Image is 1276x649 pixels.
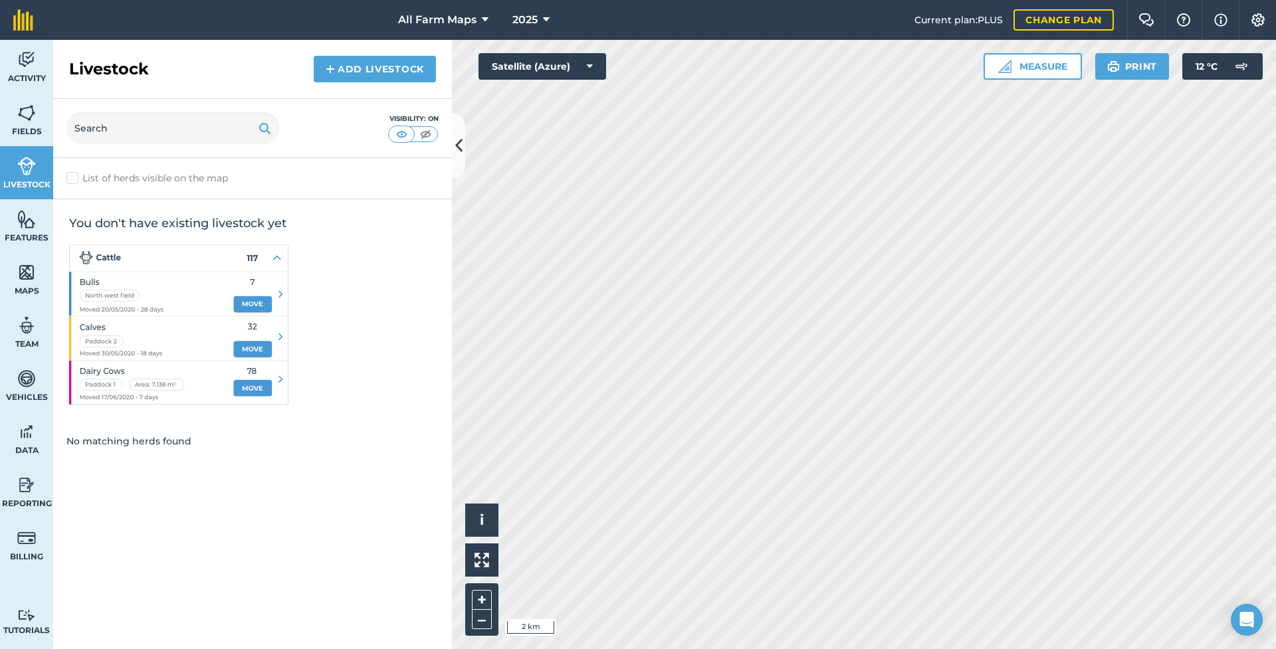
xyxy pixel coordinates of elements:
div: Visibility: On [388,114,439,124]
button: Print [1095,53,1170,80]
button: i [465,504,498,537]
img: svg+xml;base64,PHN2ZyB4bWxucz0iaHR0cDovL3d3dy53My5vcmcvMjAwMC9zdmciIHdpZHRoPSIxOSIgaGVpZ2h0PSIyNC... [1107,58,1120,74]
img: A cog icon [1250,13,1266,27]
img: svg+xml;base64,PD94bWwgdmVyc2lvbj0iMS4wIiBlbmNvZGluZz0idXRmLTgiPz4KPCEtLSBHZW5lcmF0b3I6IEFkb2JlIE... [17,422,36,442]
div: Open Intercom Messenger [1231,604,1263,636]
button: Satellite (Azure) [478,53,606,80]
img: svg+xml;base64,PHN2ZyB4bWxucz0iaHR0cDovL3d3dy53My5vcmcvMjAwMC9zdmciIHdpZHRoPSIxOSIgaGVpZ2h0PSIyNC... [259,120,271,136]
button: 12 °C [1182,53,1263,80]
img: svg+xml;base64,PHN2ZyB4bWxucz0iaHR0cDovL3d3dy53My5vcmcvMjAwMC9zdmciIHdpZHRoPSI1MCIgaGVpZ2h0PSI0MC... [393,128,410,141]
span: 12 ° C [1196,53,1218,80]
img: svg+xml;base64,PHN2ZyB4bWxucz0iaHR0cDovL3d3dy53My5vcmcvMjAwMC9zdmciIHdpZHRoPSIxNyIgaGVpZ2h0PSIxNy... [1214,12,1227,28]
h2: Livestock [69,58,149,80]
img: svg+xml;base64,PD94bWwgdmVyc2lvbj0iMS4wIiBlbmNvZGluZz0idXRmLTgiPz4KPCEtLSBHZW5lcmF0b3I6IEFkb2JlIE... [17,50,36,70]
img: svg+xml;base64,PHN2ZyB4bWxucz0iaHR0cDovL3d3dy53My5vcmcvMjAwMC9zdmciIHdpZHRoPSI1MCIgaGVpZ2h0PSI0MC... [417,128,434,141]
span: Current plan : PLUS [914,13,1003,27]
img: svg+xml;base64,PHN2ZyB4bWxucz0iaHR0cDovL3d3dy53My5vcmcvMjAwMC9zdmciIHdpZHRoPSI1NiIgaGVpZ2h0PSI2MC... [17,209,36,229]
img: A question mark icon [1176,13,1192,27]
img: Ruler icon [998,60,1011,73]
img: svg+xml;base64,PD94bWwgdmVyc2lvbj0iMS4wIiBlbmNvZGluZz0idXRmLTgiPz4KPCEtLSBHZW5lcmF0b3I6IEFkb2JlIE... [17,609,36,622]
a: Change plan [1013,9,1114,31]
input: Search [66,112,279,144]
span: All Farm Maps [398,12,477,28]
img: svg+xml;base64,PD94bWwgdmVyc2lvbj0iMS4wIiBlbmNvZGluZz0idXRmLTgiPz4KPCEtLSBHZW5lcmF0b3I6IEFkb2JlIE... [1228,53,1255,80]
img: Four arrows, one pointing top left, one top right, one bottom right and the last bottom left [475,553,489,567]
a: Add Livestock [314,56,436,82]
img: svg+xml;base64,PHN2ZyB4bWxucz0iaHR0cDovL3d3dy53My5vcmcvMjAwMC9zdmciIHdpZHRoPSI1NiIgaGVpZ2h0PSI2MC... [17,262,36,282]
h2: You don't have existing livestock yet [69,215,436,231]
img: svg+xml;base64,PHN2ZyB4bWxucz0iaHR0cDovL3d3dy53My5vcmcvMjAwMC9zdmciIHdpZHRoPSIxNCIgaGVpZ2h0PSIyNC... [326,61,335,77]
div: No matching herds found [53,420,452,462]
img: svg+xml;base64,PD94bWwgdmVyc2lvbj0iMS4wIiBlbmNvZGluZz0idXRmLTgiPz4KPCEtLSBHZW5lcmF0b3I6IEFkb2JlIE... [17,369,36,389]
button: Measure [984,53,1082,80]
img: svg+xml;base64,PHN2ZyB4bWxucz0iaHR0cDovL3d3dy53My5vcmcvMjAwMC9zdmciIHdpZHRoPSI1NiIgaGVpZ2h0PSI2MC... [17,103,36,123]
img: svg+xml;base64,PD94bWwgdmVyc2lvbj0iMS4wIiBlbmNvZGluZz0idXRmLTgiPz4KPCEtLSBHZW5lcmF0b3I6IEFkb2JlIE... [17,475,36,495]
img: svg+xml;base64,PD94bWwgdmVyc2lvbj0iMS4wIiBlbmNvZGluZz0idXRmLTgiPz4KPCEtLSBHZW5lcmF0b3I6IEFkb2JlIE... [17,156,36,176]
label: List of herds visible on the map [66,171,439,185]
span: 2025 [512,12,538,28]
img: fieldmargin Logo [13,9,33,31]
img: Two speech bubbles overlapping with the left bubble in the forefront [1138,13,1154,27]
img: svg+xml;base64,PD94bWwgdmVyc2lvbj0iMS4wIiBlbmNvZGluZz0idXRmLTgiPz4KPCEtLSBHZW5lcmF0b3I6IEFkb2JlIE... [17,316,36,335]
button: + [472,590,492,610]
span: i [480,511,484,528]
button: – [472,610,492,629]
img: svg+xml;base64,PD94bWwgdmVyc2lvbj0iMS4wIiBlbmNvZGluZz0idXRmLTgiPz4KPCEtLSBHZW5lcmF0b3I6IEFkb2JlIE... [17,528,36,548]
